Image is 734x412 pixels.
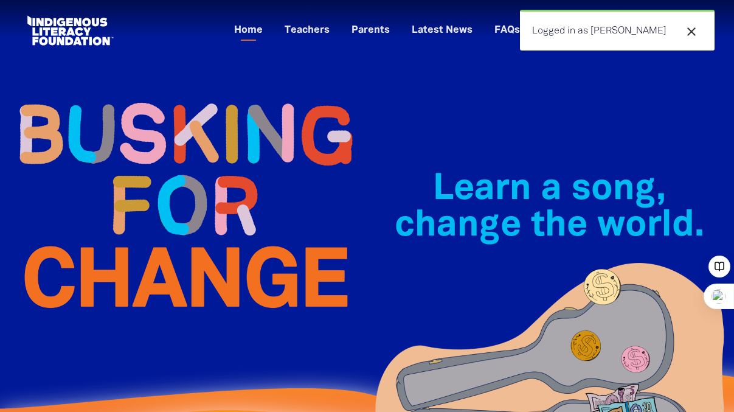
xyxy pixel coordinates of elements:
a: Teachers [277,21,337,41]
button: close [680,24,702,40]
a: Home [227,21,270,41]
a: FAQs [487,21,527,41]
i: close [684,24,699,39]
a: Parents [344,21,397,41]
div: Logged in as [PERSON_NAME] [520,10,715,51]
span: Learn a song, change the world. [395,173,704,243]
a: Latest News [404,21,480,41]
